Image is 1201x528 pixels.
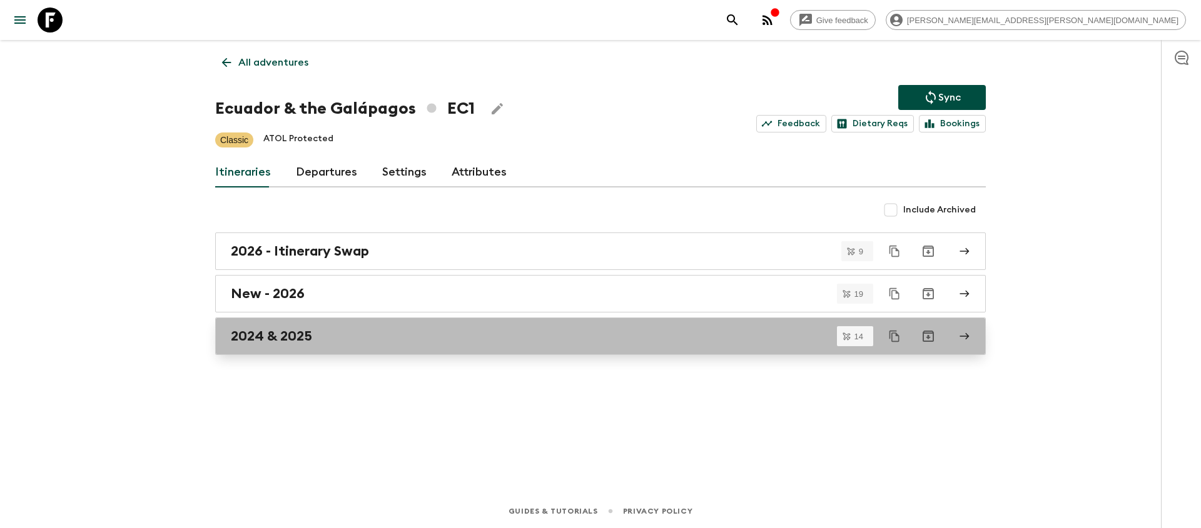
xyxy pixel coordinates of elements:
[215,275,986,312] a: New - 2026
[215,317,986,355] a: 2024 & 2025
[847,290,871,298] span: 19
[8,7,33,32] button: menu
[756,115,826,132] a: Feedback
[509,504,598,518] a: Guides & Tutorials
[220,134,248,146] p: Classic
[900,16,1185,25] span: [PERSON_NAME][EMAIL_ADDRESS][PERSON_NAME][DOMAIN_NAME]
[898,85,986,110] button: Sync adventure departures to the booking engine
[916,324,941,349] button: Archive
[485,96,510,121] button: Edit Adventure Title
[831,115,914,132] a: Dietary Reqs
[883,240,906,262] button: Duplicate
[919,115,986,132] a: Bookings
[215,96,475,121] h1: Ecuador & the Galápagos EC1
[916,239,941,264] button: Archive
[790,10,876,30] a: Give feedback
[883,282,906,305] button: Duplicate
[231,243,369,259] h2: 2026 - Itinerary Swap
[916,281,941,306] button: Archive
[238,55,308,70] p: All adventures
[231,286,305,302] h2: New - 2026
[851,247,871,256] span: 9
[903,204,976,216] span: Include Archived
[215,157,271,187] a: Itineraries
[938,90,961,105] p: Sync
[452,157,507,187] a: Attributes
[382,157,427,187] a: Settings
[215,50,315,75] a: All adventures
[623,504,692,518] a: Privacy Policy
[720,7,745,32] button: search adventures
[296,157,357,187] a: Departures
[883,325,906,347] button: Duplicate
[263,132,333,147] p: ATOL Protected
[809,16,875,25] span: Give feedback
[215,232,986,270] a: 2026 - Itinerary Swap
[231,328,312,344] h2: 2024 & 2025
[886,10,1186,30] div: [PERSON_NAME][EMAIL_ADDRESS][PERSON_NAME][DOMAIN_NAME]
[847,332,871,341] span: 14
